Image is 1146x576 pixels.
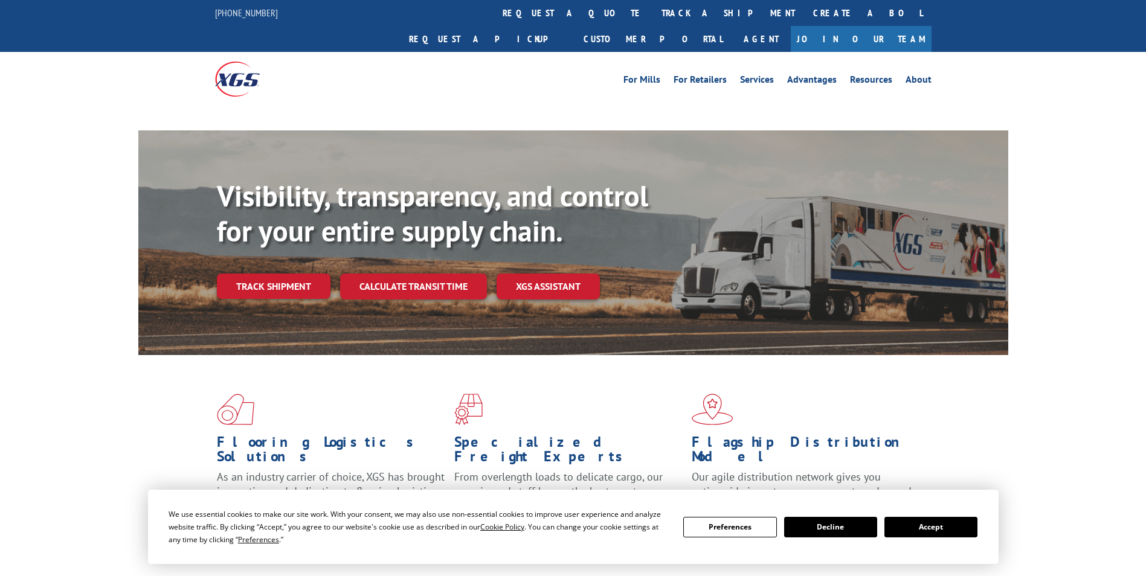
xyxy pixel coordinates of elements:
a: For Retailers [674,75,727,88]
a: For Mills [623,75,660,88]
a: Request a pickup [400,26,575,52]
img: xgs-icon-flagship-distribution-model-red [692,394,733,425]
span: Cookie Policy [480,522,524,532]
span: Preferences [238,534,279,545]
button: Decline [784,517,877,537]
b: Visibility, transparency, and control for your entire supply chain. [217,177,648,249]
img: xgs-icon-focused-on-flooring-red [454,394,483,425]
div: We use essential cookies to make our site work. With your consent, we may also use non-essential ... [169,508,669,546]
h1: Flagship Distribution Model [692,435,920,470]
a: Agent [732,26,791,52]
a: XGS ASSISTANT [497,274,600,299]
h1: Specialized Freight Experts [454,435,683,470]
a: Advantages [787,75,837,88]
a: Resources [850,75,892,88]
a: Track shipment [217,274,330,299]
p: From overlength loads to delicate cargo, our experienced staff knows the best way to move your fr... [454,470,683,523]
span: Our agile distribution network gives you nationwide inventory management on demand. [692,470,914,498]
span: As an industry carrier of choice, XGS has brought innovation and dedication to flooring logistics... [217,470,445,513]
a: [PHONE_NUMBER] [215,7,278,19]
a: About [906,75,932,88]
button: Preferences [683,517,776,537]
a: Calculate transit time [340,274,487,299]
a: Services [740,75,774,88]
button: Accept [884,517,977,537]
a: Customer Portal [575,26,732,52]
img: xgs-icon-total-supply-chain-intelligence-red [217,394,254,425]
h1: Flooring Logistics Solutions [217,435,445,470]
a: Join Our Team [791,26,932,52]
div: Cookie Consent Prompt [148,490,999,564]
